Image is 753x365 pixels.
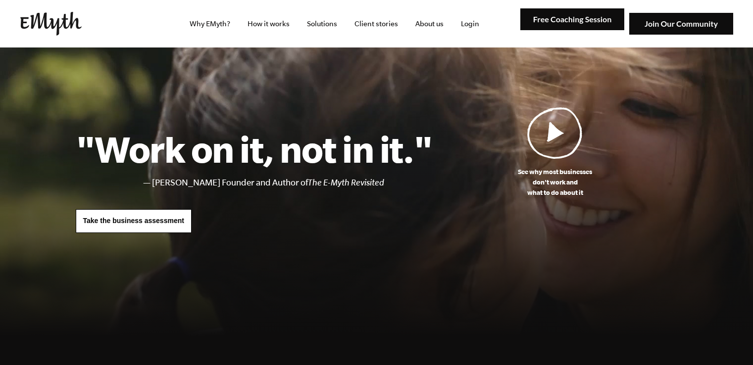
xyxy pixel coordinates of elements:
img: Join Our Community [629,13,733,35]
img: EMyth [20,12,82,36]
i: The E-Myth Revisited [308,178,384,187]
a: Take the business assessment [76,209,192,233]
h1: "Work on it, not in it." [76,127,433,171]
img: Free Coaching Session [520,8,624,31]
p: See why most businesses don't work and what to do about it [433,167,678,198]
iframe: Chat Widget [703,318,753,365]
div: Виджет чата [703,318,753,365]
li: [PERSON_NAME] Founder and Author of [152,176,433,190]
a: See why most businessesdon't work andwhat to do about it [433,107,678,198]
span: Take the business assessment [83,217,184,225]
img: Play Video [527,107,583,159]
